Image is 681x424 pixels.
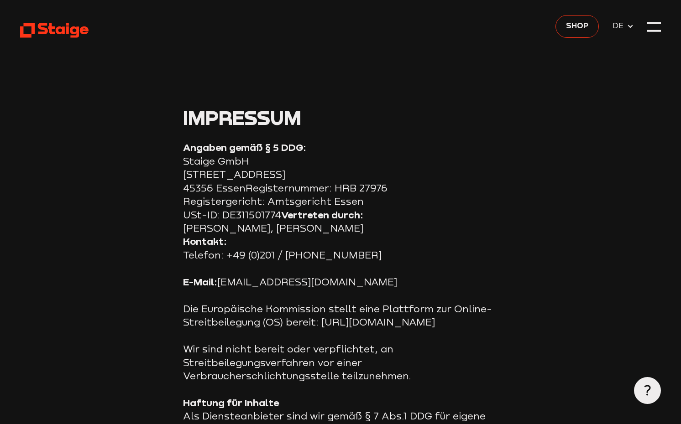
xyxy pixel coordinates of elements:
[183,302,498,329] p: Die Europäische Kommission stellt eine Plattform zur Online-Streitbeilegung (OS) bereit: [URL][DO...
[555,15,599,38] a: Shop
[281,209,363,221] strong: Vertreten durch:
[183,342,498,383] p: Wir sind nicht bereit oder verpflichtet, an Streitbeilegungsverfahren vor einer Verbraucherschlic...
[183,235,227,247] strong: Kontakt:
[183,275,498,289] p: [EMAIL_ADDRESS][DOMAIN_NAME]
[566,20,588,32] span: Shop
[183,397,279,408] strong: Haftung für Inhalte
[183,106,301,129] span: Impressum
[183,141,306,153] strong: Angaben gemäß § 5 DDG:
[183,276,217,288] strong: E-Mail:
[183,235,498,262] p: Telefon: +49 (0)201 / [PHONE_NUMBER]
[613,20,627,32] span: DE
